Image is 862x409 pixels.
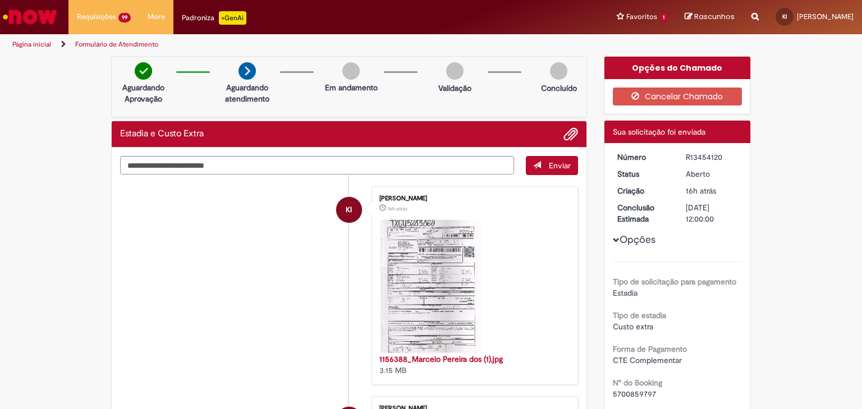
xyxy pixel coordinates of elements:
[613,321,653,332] span: Custo extra
[438,82,471,94] p: Validação
[388,205,407,212] span: 16h atrás
[686,202,738,224] div: [DATE] 12:00:00
[613,389,656,399] span: 5700859797
[686,168,738,180] div: Aberto
[220,82,274,104] p: Aguardando atendimento
[239,62,256,80] img: arrow-next.png
[446,62,464,80] img: img-circle-grey.png
[686,186,716,196] span: 16h atrás
[685,12,735,22] a: Rascunhos
[346,196,352,223] span: KI
[563,127,578,141] button: Adicionar anexos
[120,156,514,175] textarea: Digite sua mensagem aqui...
[379,354,503,364] a: 1156388_Marcelo Pereira dos (1).jpg
[613,378,662,388] b: N° do Booking
[686,186,716,196] time: 27/08/2025 18:09:33
[613,355,682,365] span: CTE Complementar
[118,13,131,22] span: 99
[77,11,116,22] span: Requisições
[797,12,854,21] span: [PERSON_NAME]
[120,129,204,139] h2: Estadia e Custo Extra Histórico de tíquete
[659,13,668,22] span: 1
[613,310,666,320] b: Tipo de estadia
[379,195,566,202] div: [PERSON_NAME]
[609,151,678,163] dt: Número
[609,202,678,224] dt: Conclusão Estimada
[626,11,657,22] span: Favoritos
[182,11,246,25] div: Padroniza
[342,62,360,80] img: img-circle-grey.png
[12,40,51,49] a: Página inicial
[75,40,158,49] a: Formulário de Atendimento
[135,62,152,80] img: check-circle-green.png
[604,57,751,79] div: Opções do Chamado
[782,13,787,20] span: KI
[148,11,165,22] span: More
[694,11,735,22] span: Rascunhos
[609,168,678,180] dt: Status
[686,151,738,163] div: R13454120
[549,160,571,171] span: Enviar
[550,62,567,80] img: img-circle-grey.png
[1,6,59,28] img: ServiceNow
[116,82,171,104] p: Aguardando Aprovação
[388,205,407,212] time: 27/08/2025 18:09:26
[686,185,738,196] div: 27/08/2025 18:09:33
[219,11,246,25] p: +GenAi
[613,288,638,298] span: Estadia
[325,82,378,93] p: Em andamento
[379,353,566,376] div: 3.15 MB
[613,344,687,354] b: Forma de Pagamento
[609,185,678,196] dt: Criação
[8,34,566,55] ul: Trilhas de página
[613,127,705,137] span: Sua solicitação foi enviada
[613,277,736,287] b: Tipo de solicitação para pagamento
[336,197,362,223] div: Ketty Ivankio
[613,88,742,105] button: Cancelar Chamado
[526,156,578,175] button: Enviar
[541,82,577,94] p: Concluído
